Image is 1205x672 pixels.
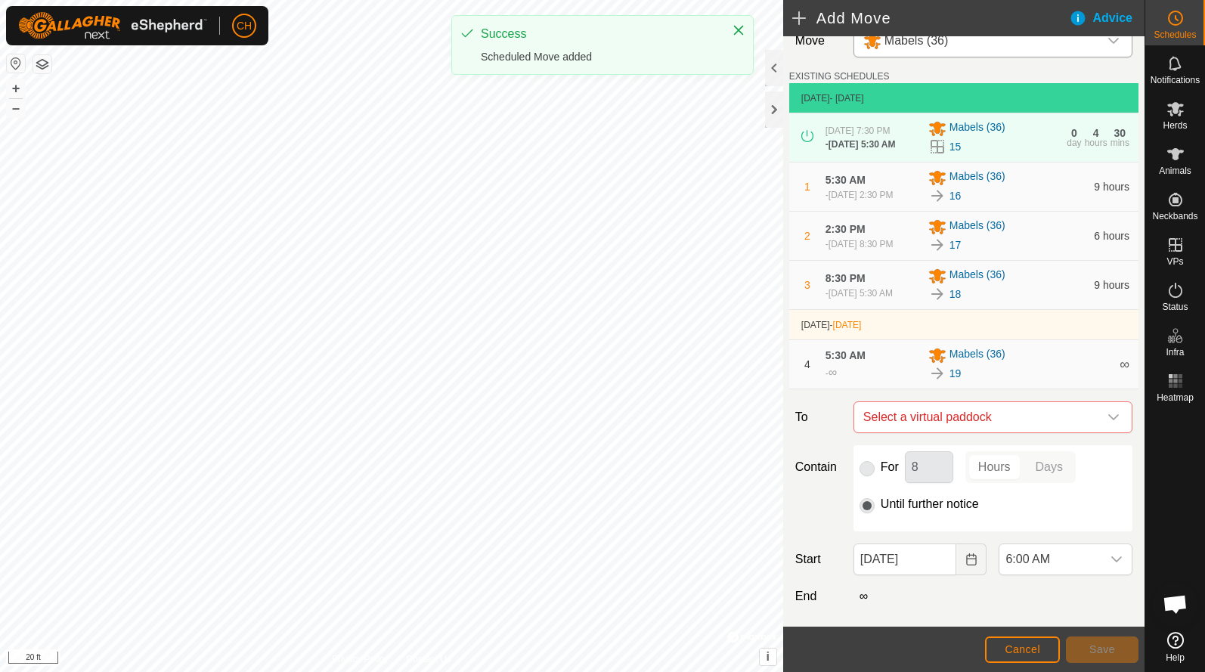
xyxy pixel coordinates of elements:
[804,230,810,242] span: 2
[1101,544,1132,574] div: dropdown trigger
[826,272,866,284] span: 8:30 PM
[830,93,864,104] span: - [DATE]
[884,34,948,47] span: Mabels (36)
[1166,257,1183,266] span: VPs
[826,237,894,251] div: -
[1094,279,1129,291] span: 9 hours
[829,288,893,299] span: [DATE] 5:30 AM
[1089,643,1115,655] span: Save
[760,649,776,665] button: i
[826,174,866,186] span: 5:30 AM
[928,187,946,205] img: To
[1098,402,1129,432] div: dropdown trigger
[1153,581,1198,627] div: Open chat
[804,279,810,291] span: 3
[985,636,1060,663] button: Cancel
[789,550,847,568] label: Start
[801,320,830,330] span: [DATE]
[1067,138,1081,147] div: day
[949,346,1005,364] span: Mabels (36)
[1066,636,1138,663] button: Save
[949,267,1005,285] span: Mabels (36)
[728,20,749,41] button: Close
[826,286,893,300] div: -
[1159,166,1191,175] span: Animals
[789,458,847,476] label: Contain
[826,138,896,151] div: -
[881,461,899,473] label: For
[1120,357,1129,372] span: ∞
[949,237,962,253] a: 17
[829,239,894,249] span: [DATE] 8:30 PM
[826,349,866,361] span: 5:30 AM
[949,286,962,302] a: 18
[949,119,1005,138] span: Mabels (36)
[1069,9,1145,27] div: Advice
[829,190,894,200] span: [DATE] 2:30 PM
[829,139,896,150] span: [DATE] 5:30 AM
[789,401,847,433] label: To
[1085,138,1107,147] div: hours
[18,12,207,39] img: Gallagher Logo
[767,650,770,663] span: i
[1157,393,1194,402] span: Heatmap
[949,169,1005,187] span: Mabels (36)
[332,652,389,666] a: Privacy Policy
[1071,128,1077,138] div: 0
[1166,348,1184,357] span: Infra
[1005,643,1040,655] span: Cancel
[1094,230,1129,242] span: 6 hours
[949,139,962,155] a: 15
[1154,30,1196,39] span: Schedules
[1098,26,1129,57] div: dropdown trigger
[928,364,946,382] img: To
[481,49,717,65] div: Scheduled Move added
[826,188,894,202] div: -
[833,320,862,330] span: [DATE]
[999,544,1101,574] span: 6:00 AM
[826,125,891,136] span: [DATE] 7:30 PM
[7,79,25,98] button: +
[1151,76,1200,85] span: Notifications
[789,70,890,83] label: EXISTING SCHEDULES
[949,218,1005,236] span: Mabels (36)
[7,99,25,117] button: –
[1111,138,1129,147] div: mins
[237,18,252,34] span: CH
[829,366,837,379] span: ∞
[1145,626,1205,668] a: Help
[949,188,962,204] a: 16
[1166,653,1185,662] span: Help
[1163,121,1187,130] span: Herds
[407,652,451,666] a: Contact Us
[956,543,987,575] button: Choose Date
[804,181,810,193] span: 1
[789,25,847,57] label: Move
[1162,302,1188,311] span: Status
[928,236,946,254] img: To
[481,25,717,43] div: Success
[853,590,874,602] label: ∞
[1114,128,1126,138] div: 30
[792,9,1069,27] h2: Add Move
[830,320,862,330] span: -
[801,93,830,104] span: [DATE]
[33,55,51,73] button: Map Layers
[1093,128,1099,138] div: 4
[826,364,837,382] div: -
[7,54,25,73] button: Reset Map
[881,498,979,510] label: Until further notice
[928,285,946,303] img: To
[1152,212,1197,221] span: Neckbands
[789,587,847,605] label: End
[1094,181,1129,193] span: 9 hours
[826,223,866,235] span: 2:30 PM
[857,26,1098,57] span: Mabels
[949,366,962,382] a: 19
[857,402,1098,432] span: Select a virtual paddock
[804,358,810,370] span: 4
